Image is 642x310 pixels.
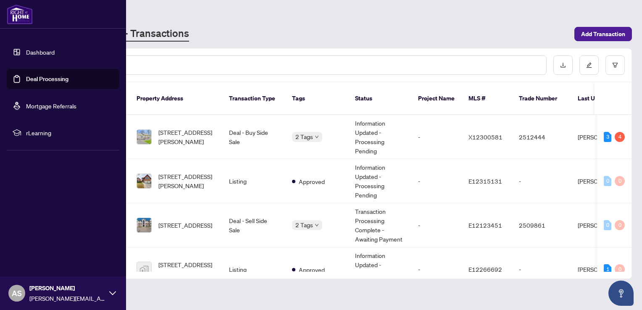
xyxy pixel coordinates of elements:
[411,82,462,115] th: Project Name
[26,102,76,110] a: Mortgage Referrals
[137,174,151,188] img: thumbnail-img
[348,115,411,159] td: Information Updated - Processing Pending
[411,203,462,247] td: -
[137,218,151,232] img: thumbnail-img
[26,48,55,56] a: Dashboard
[348,159,411,203] td: Information Updated - Processing Pending
[29,284,105,293] span: [PERSON_NAME]
[560,62,566,68] span: download
[411,115,462,159] td: -
[571,203,634,247] td: [PERSON_NAME]
[158,128,216,146] span: [STREET_ADDRESS][PERSON_NAME]
[26,128,113,137] span: rLearning
[468,177,502,185] span: E12315131
[222,247,285,292] td: Listing
[315,223,319,227] span: down
[137,130,151,144] img: thumbnail-img
[615,132,625,142] div: 4
[222,159,285,203] td: Listing
[462,82,512,115] th: MLS #
[158,221,212,230] span: [STREET_ADDRESS]
[605,55,625,75] button: filter
[222,115,285,159] td: Deal - Buy Side Sale
[468,133,503,141] span: X12300581
[604,264,611,274] div: 1
[295,132,313,142] span: 2 Tags
[512,247,571,292] td: -
[299,177,325,186] span: Approved
[468,221,502,229] span: E12123451
[26,75,68,83] a: Deal Processing
[553,55,573,75] button: download
[586,62,592,68] span: edit
[411,247,462,292] td: -
[512,82,571,115] th: Trade Number
[295,220,313,230] span: 2 Tags
[571,159,634,203] td: [PERSON_NAME]
[571,247,634,292] td: [PERSON_NAME]
[574,27,632,41] button: Add Transaction
[512,115,571,159] td: 2512444
[158,260,216,278] span: [STREET_ADDRESS][PERSON_NAME]
[604,132,611,142] div: 3
[581,27,625,41] span: Add Transaction
[411,159,462,203] td: -
[612,62,618,68] span: filter
[29,294,105,303] span: [PERSON_NAME][EMAIL_ADDRESS][DOMAIN_NAME]
[348,82,411,115] th: Status
[222,203,285,247] td: Deal - Sell Side Sale
[158,172,216,190] span: [STREET_ADDRESS][PERSON_NAME]
[604,176,611,186] div: 0
[615,264,625,274] div: 0
[130,82,222,115] th: Property Address
[468,265,502,273] span: E12266692
[615,176,625,186] div: 0
[137,262,151,276] img: thumbnail-img
[222,82,285,115] th: Transaction Type
[12,287,22,299] span: AS
[315,135,319,139] span: down
[608,281,634,306] button: Open asap
[512,203,571,247] td: 2509861
[579,55,599,75] button: edit
[299,265,325,274] span: Approved
[615,220,625,230] div: 0
[512,159,571,203] td: -
[7,4,33,24] img: logo
[604,220,611,230] div: 0
[348,247,411,292] td: Information Updated - Processing Pending
[571,82,634,115] th: Last Updated By
[571,115,634,159] td: [PERSON_NAME]
[348,203,411,247] td: Transaction Processing Complete - Awaiting Payment
[285,82,348,115] th: Tags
